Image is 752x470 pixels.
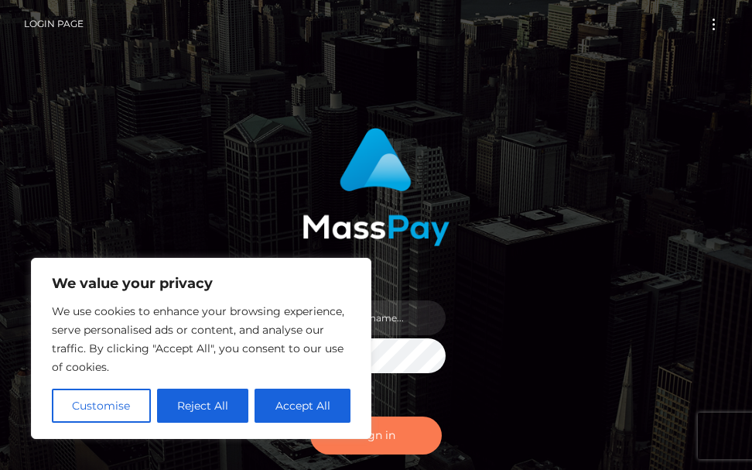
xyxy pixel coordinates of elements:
button: Accept All [255,389,350,423]
img: MassPay Login [303,128,449,246]
button: Reject All [157,389,249,423]
p: We use cookies to enhance your browsing experience, serve personalised ads or content, and analys... [52,302,350,376]
a: Login Page [24,8,84,40]
button: Toggle navigation [699,14,728,35]
button: Customise [52,389,151,423]
div: We value your privacy [31,258,371,439]
button: Sign in [310,417,442,455]
input: Username... [334,300,446,335]
p: We value your privacy [52,274,350,293]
